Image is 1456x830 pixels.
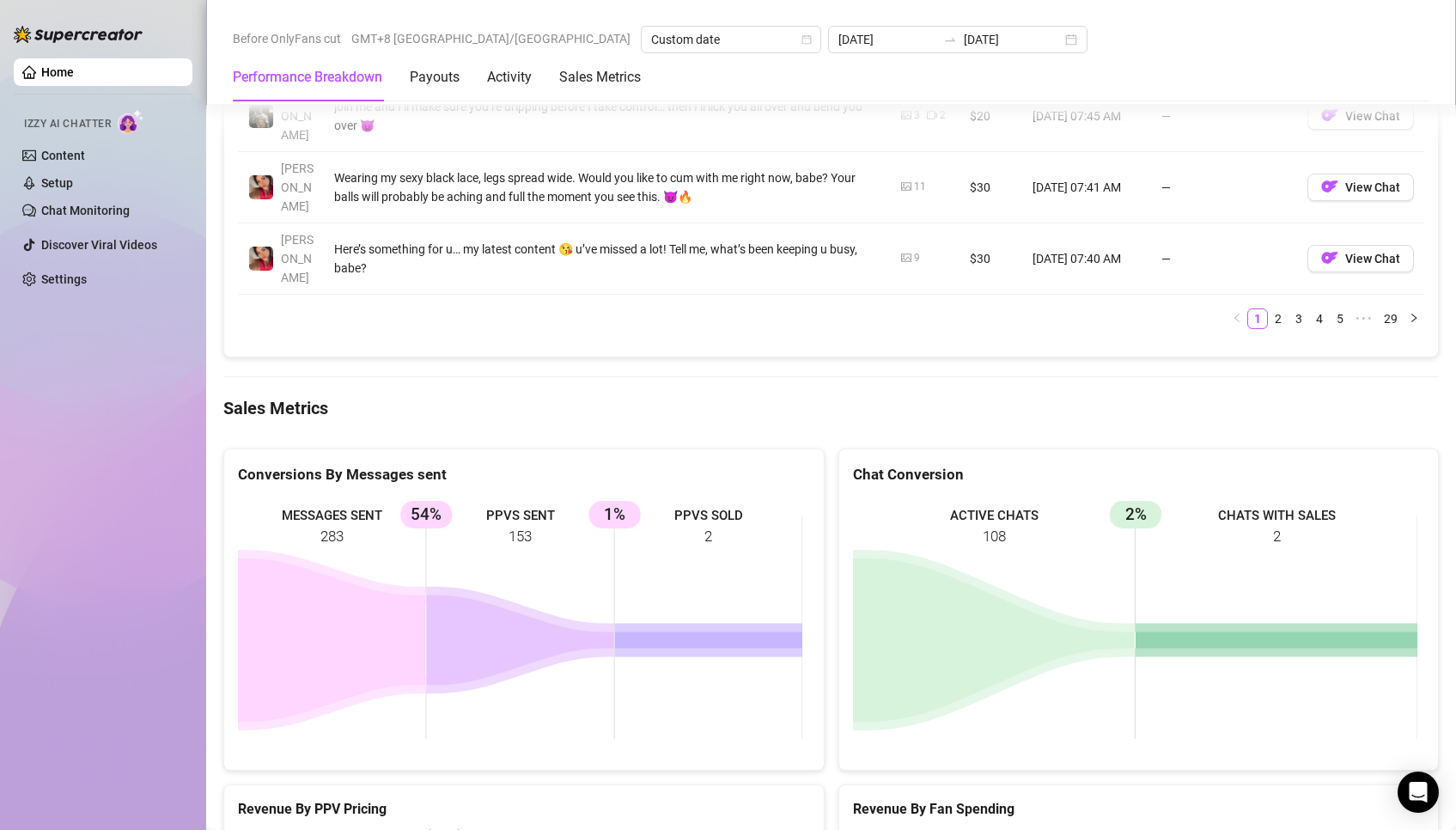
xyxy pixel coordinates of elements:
[1288,308,1309,329] li: 3
[1310,309,1329,328] a: 4
[487,67,532,88] div: Activity
[1309,308,1330,329] li: 4
[233,26,341,52] span: Before OnlyFans cut
[233,67,382,88] div: Performance Breakdown
[1321,107,1338,124] img: OF
[281,90,314,142] span: [PERSON_NAME]
[943,33,957,46] span: to
[914,107,920,124] div: 3
[801,34,812,45] span: calendar
[351,26,631,52] span: GMT+8 [GEOGRAPHIC_DATA]/[GEOGRAPHIC_DATA]
[249,175,273,199] img: Vanessa
[1022,223,1151,295] td: [DATE] 07:40 AM
[41,65,74,79] a: Home
[901,181,911,192] span: picture
[1307,245,1414,272] button: OFView Chat
[559,67,641,88] div: Sales Metrics
[959,152,1022,223] td: $30
[334,97,880,135] div: join me and I’ll make sure you’re dripping before I take control… then I’ll lick you all over and...
[1350,308,1378,329] span: •••
[1398,772,1439,813] div: Open Intercom Messenger
[1232,313,1242,323] span: left
[334,168,880,206] div: Wearing my sexy black lace, legs spread wide. Would you like to cum with me right now, babe? Your...
[249,104,273,128] img: Tony
[651,27,811,52] span: Custom date
[1404,308,1424,329] button: right
[1248,309,1267,328] a: 1
[41,176,73,190] a: Setup
[24,116,111,132] span: Izzy AI Chatter
[1404,308,1424,329] li: Next Page
[41,238,157,252] a: Discover Viral Videos
[410,67,460,88] div: Payouts
[1321,178,1338,195] img: OF
[901,110,911,120] span: picture
[1022,152,1151,223] td: [DATE] 07:41 AM
[1151,152,1297,223] td: —
[959,223,1022,295] td: $30
[118,109,144,134] img: AI Chatter
[14,26,143,43] img: logo-BBDzfeDw.svg
[1409,313,1419,323] span: right
[1151,223,1297,295] td: —
[1307,113,1414,126] a: OFView Chat
[1307,184,1414,198] a: OFView Chat
[914,179,926,195] div: 11
[838,30,936,49] input: Start date
[1022,81,1151,152] td: [DATE] 07:45 AM
[1268,308,1288,329] li: 2
[1345,252,1400,265] span: View Chat
[1321,249,1338,266] img: OF
[223,396,1439,420] h4: Sales Metrics
[940,107,946,124] div: 2
[334,240,880,278] div: Here’s something for u… my latest content 😘 u’ve missed a lot! Tell me, what’s been keeping u bus...
[1345,180,1400,194] span: View Chat
[1227,308,1247,329] li: Previous Page
[249,247,273,271] img: Vanessa
[959,81,1022,152] td: $20
[1227,308,1247,329] button: left
[1378,308,1404,329] li: 29
[853,463,1425,486] div: Chat Conversion
[41,149,85,162] a: Content
[914,250,920,266] div: 9
[41,272,87,286] a: Settings
[1247,308,1268,329] li: 1
[1350,308,1378,329] li: Next 5 Pages
[281,233,314,284] span: [PERSON_NAME]
[943,33,957,46] span: swap-right
[41,204,130,217] a: Chat Monitoring
[1330,308,1350,329] li: 5
[1345,109,1400,123] span: View Chat
[281,162,314,213] span: [PERSON_NAME]
[1307,102,1414,130] button: OFView Chat
[1151,81,1297,152] td: —
[238,463,810,486] div: Conversions By Messages sent
[901,253,911,263] span: picture
[927,110,937,120] span: video-camera
[1269,309,1288,328] a: 2
[1289,309,1308,328] a: 3
[1331,309,1349,328] a: 5
[964,30,1062,49] input: End date
[238,799,810,820] h5: Revenue By PPV Pricing
[1379,309,1403,328] a: 29
[853,799,1425,820] h5: Revenue By Fan Spending
[1307,174,1414,201] button: OFView Chat
[1307,255,1414,269] a: OFView Chat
